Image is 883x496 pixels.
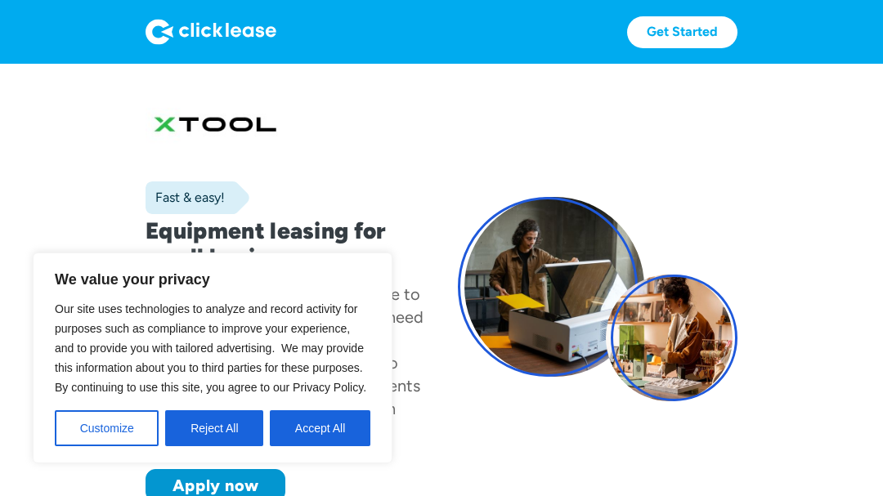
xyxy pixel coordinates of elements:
div: We value your privacy [33,252,392,463]
span: Our site uses technologies to analyze and record activity for purposes such as compliance to impr... [55,302,366,394]
button: Reject All [165,410,263,446]
button: Customize [55,410,159,446]
p: We value your privacy [55,270,370,289]
div: Fast & easy! [146,190,225,206]
h1: Equipment leasing for small businesses [146,217,425,270]
a: Get Started [627,16,737,48]
button: Accept All [270,410,370,446]
img: Logo [146,19,276,45]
